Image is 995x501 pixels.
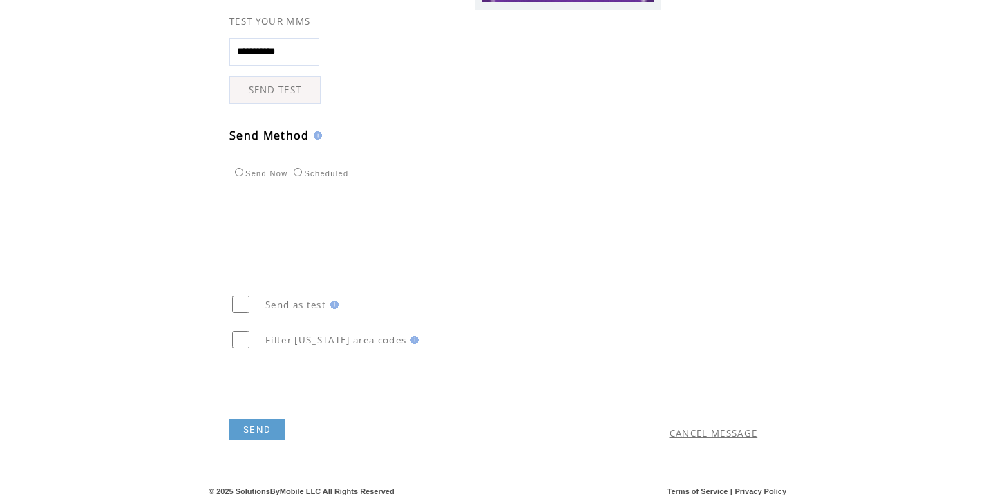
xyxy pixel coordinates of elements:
[235,168,243,176] input: Send Now
[290,169,348,178] label: Scheduled
[231,169,287,178] label: Send Now
[229,15,310,28] span: TEST YOUR MMS
[326,301,339,309] img: help.gif
[265,299,326,311] span: Send as test
[265,334,406,346] span: Filter [US_STATE] area codes
[735,487,786,495] a: Privacy Policy
[310,131,322,140] img: help.gif
[406,336,419,344] img: help.gif
[294,168,302,176] input: Scheduled
[730,487,732,495] span: |
[229,128,310,143] span: Send Method
[209,487,395,495] span: © 2025 SolutionsByMobile LLC All Rights Reserved
[229,419,285,440] a: SEND
[670,427,758,439] a: CANCEL MESSAGE
[229,76,321,104] a: SEND TEST
[667,487,728,495] a: Terms of Service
